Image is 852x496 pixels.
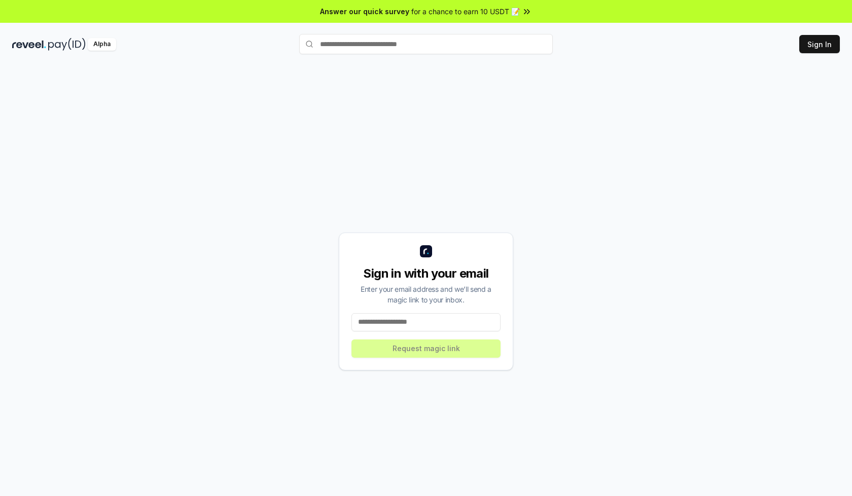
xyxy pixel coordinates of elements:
[351,284,501,305] div: Enter your email address and we’ll send a magic link to your inbox.
[799,35,840,53] button: Sign In
[88,38,116,51] div: Alpha
[420,245,432,257] img: logo_small
[12,38,46,51] img: reveel_dark
[411,6,520,17] span: for a chance to earn 10 USDT 📝
[351,265,501,282] div: Sign in with your email
[48,38,86,51] img: pay_id
[320,6,409,17] span: Answer our quick survey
